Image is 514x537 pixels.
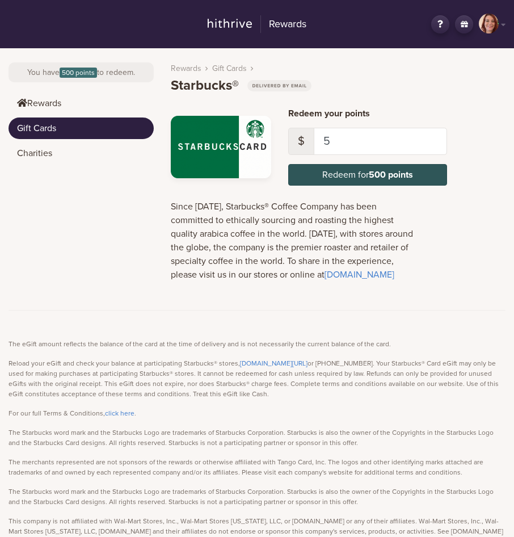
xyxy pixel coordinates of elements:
a: Gift Cards [212,62,247,74]
img: egiftcard-badge.75f7f56c.svg [247,80,311,91]
p: For our full Terms & Conditions, . [9,408,505,418]
img: hithrive-logo.9746416d.svg [208,19,252,28]
a: click here [105,409,134,417]
a: Rewards [9,93,154,114]
a: Charities [9,142,154,164]
a: Rewards [171,62,201,74]
strong: 500 points [369,169,413,181]
a: [DOMAIN_NAME] [325,269,394,280]
h4: Redeem your points [288,108,447,119]
p: The Starbucks word mark and the Starbucks Logo are trademarks of Starbucks Corporation. Starbucks... [9,427,505,448]
h2: Rewards [260,15,306,33]
div: You have to redeem. [9,62,154,82]
h1: Starbucks® [171,78,311,94]
span: 500 points [60,68,97,78]
a: [DOMAIN_NAME][URL] [240,359,307,367]
p: The Starbucks word mark and the Starbucks Logo are trademarks of Starbucks Corporation. Starbucks... [9,486,505,507]
p: The eGift amount reflects the balance of the card at the time of delivery and is not necessarily ... [9,339,505,349]
span: Since [DATE], Starbucks® Coffee Company has been committed to ethically sourcing and roasting the... [171,201,413,280]
span: Help [26,8,49,18]
a: Rewards [200,14,314,35]
p: The merchants represented are not sponsors of the rewards or otherwise affiliated with Tango Card... [9,457,505,477]
p: Reload your eGift and check your balance at participating Starbucks® stores, or [PHONE_NUMBER]. Y... [9,358,505,399]
button: Redeem for500 points [288,164,447,186]
span: $ [288,128,314,155]
a: Gift Cards [9,118,154,139]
